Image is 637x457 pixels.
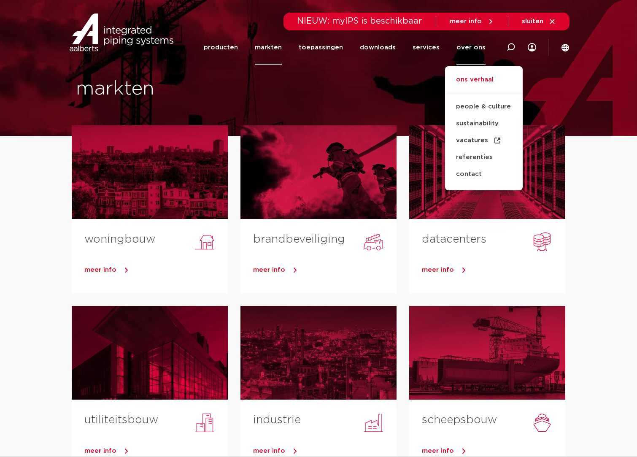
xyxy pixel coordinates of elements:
[360,30,396,65] a: downloads
[445,132,523,149] a: vacatures
[450,18,494,25] a: meer info
[528,30,536,65] div: my IPS
[445,98,523,115] a: people & culture
[253,267,285,273] span: meer info
[84,414,158,425] a: utiliteitsbouw
[422,448,454,454] span: meer info
[445,166,523,183] a: contact
[522,18,543,24] span: sluiten
[456,30,486,65] a: over ons
[445,75,523,93] a: ons verhaal
[413,30,440,65] a: services
[255,30,282,65] a: markten
[84,267,116,273] span: meer info
[253,414,301,425] a: industrie
[422,267,454,273] span: meer info
[253,264,397,276] a: meer info
[84,234,155,245] a: woningbouw
[84,264,228,276] a: meer info
[422,264,565,276] a: meer info
[84,448,116,454] span: meer info
[204,30,238,65] a: producten
[422,414,497,425] a: scheepsbouw
[299,30,343,65] a: toepassingen
[253,448,285,454] span: meer info
[204,30,486,65] nav: Menu
[253,234,345,245] a: brandbeveiliging
[445,115,523,132] a: sustainability
[450,18,482,24] span: meer info
[297,17,422,25] span: NIEUW: myIPS is beschikbaar
[76,76,314,103] h1: markten
[445,149,523,166] a: referenties
[422,234,486,245] a: datacenters
[522,18,556,25] a: sluiten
